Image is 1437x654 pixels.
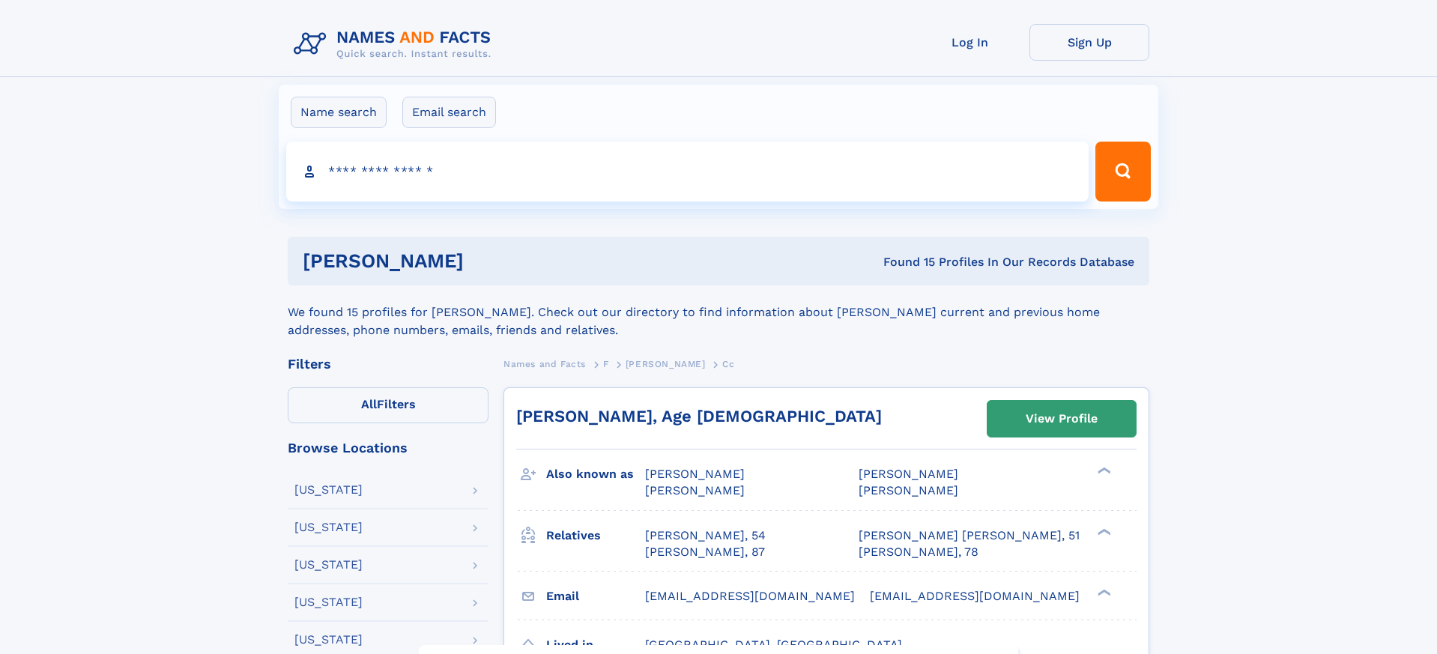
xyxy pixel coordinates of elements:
label: Name search [291,97,387,128]
span: All [361,397,377,411]
div: [US_STATE] [294,634,363,646]
label: Email search [402,97,496,128]
a: Names and Facts [503,354,586,373]
div: View Profile [1026,402,1098,436]
span: [PERSON_NAME] [626,359,706,369]
a: Sign Up [1029,24,1149,61]
a: [PERSON_NAME], Age [DEMOGRAPHIC_DATA] [516,407,882,426]
h3: Email [546,584,645,609]
a: [PERSON_NAME], 54 [645,527,766,544]
div: Found 15 Profiles In Our Records Database [674,254,1134,270]
div: ❯ [1095,466,1113,476]
span: [PERSON_NAME] [859,467,958,481]
input: search input [286,142,1089,202]
span: [PERSON_NAME] [645,467,745,481]
label: Filters [288,387,488,423]
span: F [603,359,609,369]
span: [EMAIL_ADDRESS][DOMAIN_NAME] [645,589,855,603]
a: [PERSON_NAME], 87 [645,544,765,560]
a: View Profile [987,401,1136,437]
h1: [PERSON_NAME] [303,252,674,270]
span: [PERSON_NAME] [645,483,745,497]
a: Log In [910,24,1029,61]
div: Filters [288,357,488,371]
span: [PERSON_NAME] [859,483,958,497]
div: [US_STATE] [294,596,363,608]
h3: Relatives [546,523,645,548]
button: Search Button [1095,142,1151,202]
div: [US_STATE] [294,521,363,533]
div: Browse Locations [288,441,488,455]
div: ❯ [1095,587,1113,597]
span: [GEOGRAPHIC_DATA], [GEOGRAPHIC_DATA] [645,638,902,652]
div: ❯ [1095,527,1113,536]
a: [PERSON_NAME], 78 [859,544,978,560]
span: [EMAIL_ADDRESS][DOMAIN_NAME] [870,589,1080,603]
div: [US_STATE] [294,484,363,496]
img: Logo Names and Facts [288,24,503,64]
span: Cc [722,359,734,369]
div: [US_STATE] [294,559,363,571]
div: We found 15 profiles for [PERSON_NAME]. Check out our directory to find information about [PERSON... [288,285,1149,339]
h3: Also known as [546,461,645,487]
a: [PERSON_NAME] [626,354,706,373]
a: [PERSON_NAME] [PERSON_NAME], 51 [859,527,1080,544]
a: F [603,354,609,373]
